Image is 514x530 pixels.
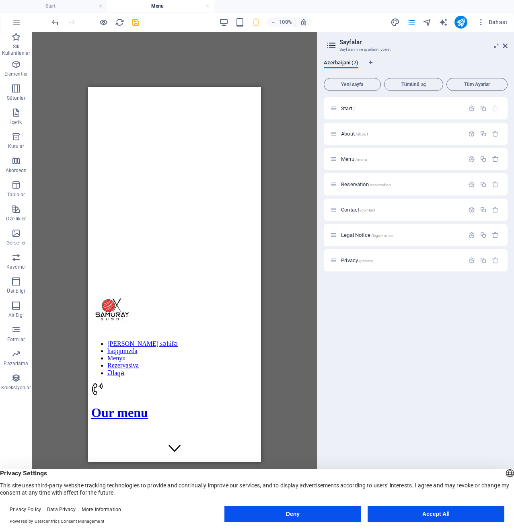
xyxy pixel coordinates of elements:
div: Ayarlar [468,105,475,112]
div: Çoğalt [480,130,487,137]
p: Özellikler [6,216,26,222]
span: /legal-notice [371,233,394,238]
div: Ayarlar [468,206,475,213]
div: Reservation/reservation [339,182,464,187]
button: 100% [267,17,296,27]
div: Çoğalt [480,206,487,213]
div: Başlangıç sayfası silinemez [492,105,499,112]
i: Geri al: Metni değiştir (Ctrl+Z) [51,18,60,27]
div: Çoğalt [480,181,487,188]
div: Çoğalt [480,156,487,162]
span: Sayfayı açmak için tıkla [341,156,367,162]
div: Ayarlar [468,232,475,238]
span: /reservation [370,183,391,187]
button: reload [115,17,124,27]
span: /menu [355,157,368,162]
button: publish [454,16,467,29]
div: About/about [339,131,464,136]
div: Sil [492,156,499,162]
p: Tablolar [7,191,25,198]
i: Kaydet (Ctrl+S) [131,18,140,27]
p: Kaydırıcı [6,264,26,270]
button: text_generator [438,17,448,27]
button: Tümünü aç [384,78,444,91]
span: / [353,107,355,111]
span: Yeni sayfa [327,82,377,87]
span: Azerbaijani (7) [324,58,358,69]
p: Pazarlama [4,360,28,367]
div: Sil [492,206,499,213]
span: Sayfayı açmak için tıkla [341,257,373,263]
div: Contact/contact [339,207,464,212]
p: Formlar [7,336,25,343]
div: Sil [492,257,499,264]
p: Koleksiyonlar [1,384,31,391]
button: undo [50,17,60,27]
i: Yeniden boyutlandırmada yakınlaştırma düzeyini seçilen cihaza uyacak şekilde otomatik olarak ayarla. [300,18,307,26]
h4: Menu [107,2,214,10]
div: Menu/menu [339,156,464,162]
h2: Sayfalar [339,39,508,46]
div: Ayarlar [468,257,475,264]
button: design [390,17,400,27]
div: Çoğalt [480,232,487,238]
i: Sayfalar (Ctrl+Alt+S) [407,18,416,27]
div: Dil Sekmeleri [324,60,508,75]
div: Çoğalt [480,105,487,112]
span: Sayfayı açmak için tıkla [341,232,393,238]
div: Ayarlar [468,156,475,162]
span: Sayfayı açmak için tıkla [341,207,375,213]
p: Görseller [6,240,26,246]
div: Sil [492,181,499,188]
p: Alt Bigi [8,312,24,318]
p: İçerik [10,119,22,125]
h3: Sayfalarını ve ayarlarını yönet [339,46,491,53]
p: Kutular [8,143,25,150]
p: Üst bilgi [7,288,25,294]
div: Sil [492,232,499,238]
div: Privacy/privacy [339,258,464,263]
span: Sayfayı açmak için tıkla [341,181,391,187]
div: Sil [492,130,499,137]
span: Sayfayı açmak için tıkla [341,105,355,111]
span: Sayfayı açmak için tıkla [341,131,368,137]
div: Legal Notice/legal-notice [339,232,464,238]
div: Çoğalt [480,257,487,264]
i: AI Writer [439,18,448,27]
p: Elementler [4,71,28,77]
h6: 100% [279,17,292,27]
p: Akordeon [6,167,27,174]
span: /privacy [359,259,373,263]
i: Navigatör [423,18,432,27]
div: Start/ [339,106,464,111]
span: /contact [360,208,375,212]
button: Yeni sayfa [324,78,381,91]
button: save [131,17,140,27]
i: Tasarım (Ctrl+Alt+Y) [391,18,400,27]
button: Dahası [474,16,510,29]
span: Tümünü aç [388,82,440,87]
button: navigator [422,17,432,27]
div: Ayarlar [468,130,475,137]
span: Dahası [477,18,507,26]
div: Ayarlar [468,181,475,188]
button: Ön izleme modundan çıkıp düzenlemeye devam etmek için buraya tıklayın [99,17,108,27]
span: Tüm Ayarlar [450,82,504,87]
button: Tüm Ayarlar [446,78,508,91]
i: Yayınla [456,18,466,27]
button: pages [406,17,416,27]
span: /about [356,132,368,136]
p: Sütunlar [7,95,26,101]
